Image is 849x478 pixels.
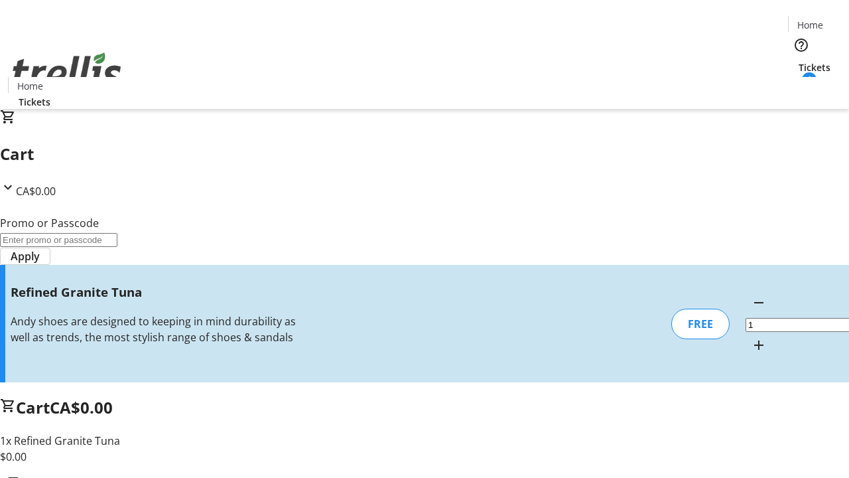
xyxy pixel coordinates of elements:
[11,313,300,345] div: Andy shoes are designed to keeping in mind durability as well as trends, the most stylish range o...
[8,95,61,109] a: Tickets
[788,60,841,74] a: Tickets
[11,248,40,264] span: Apply
[19,95,50,109] span: Tickets
[788,74,815,101] button: Cart
[16,184,56,199] span: CA$0.00
[746,289,772,316] button: Decrement by one
[17,79,43,93] span: Home
[8,38,126,104] img: Orient E2E Organization cpyRnFWgv2's Logo
[799,60,830,74] span: Tickets
[671,309,730,339] div: FREE
[797,18,823,32] span: Home
[788,32,815,58] button: Help
[9,79,51,93] a: Home
[50,396,113,418] span: CA$0.00
[11,283,300,301] h3: Refined Granite Tuna
[746,332,772,358] button: Increment by one
[789,18,831,32] a: Home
